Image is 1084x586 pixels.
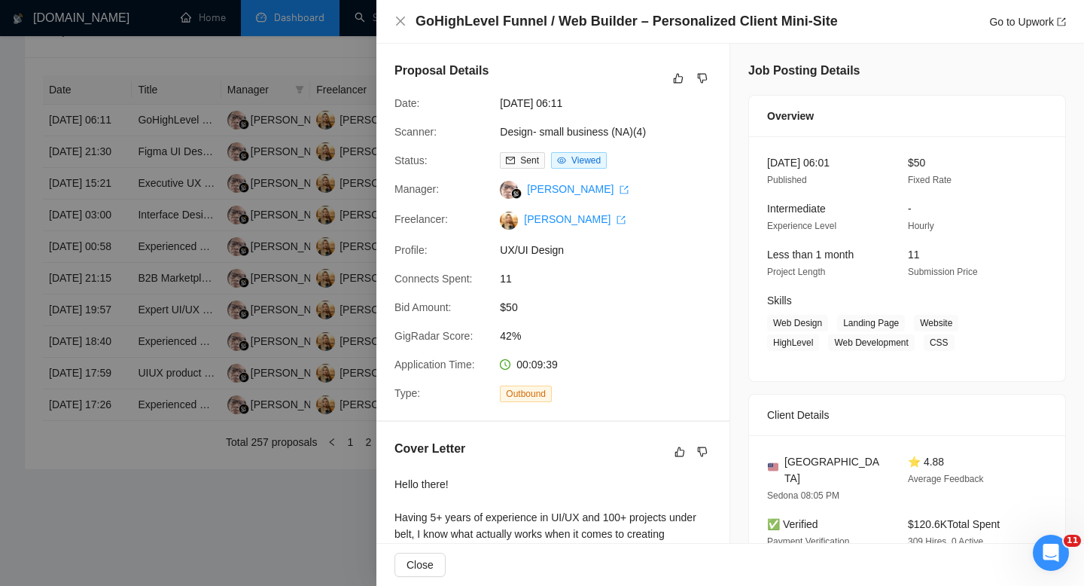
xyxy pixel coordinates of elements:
[394,330,473,342] span: GigRadar Score:
[1064,535,1081,547] span: 11
[908,221,934,231] span: Hourly
[908,249,920,261] span: 11
[524,213,626,225] a: [PERSON_NAME] export
[617,215,626,224] span: export
[908,474,984,484] span: Average Feedback
[924,334,955,351] span: CSS
[837,315,905,331] span: Landing Page
[674,446,685,458] span: like
[693,69,711,87] button: dislike
[394,387,420,399] span: Type:
[394,15,406,27] span: close
[989,16,1066,28] a: Go to Upworkexport
[768,462,778,472] img: 🇺🇸
[908,203,912,215] span: -
[767,108,814,124] span: Overview
[500,95,726,111] span: [DATE] 06:11
[406,557,434,573] span: Close
[500,386,552,402] span: Outbound
[506,156,515,165] span: mail
[767,315,828,331] span: Web Design
[767,490,839,501] span: Sedona 08:05 PM
[571,155,601,166] span: Viewed
[416,12,838,31] h4: GoHighLevel Funnel / Web Builder – Personalized Client Mini-Site
[784,453,884,487] span: [GEOGRAPHIC_DATA]
[394,15,406,28] button: Close
[394,154,428,166] span: Status:
[620,185,629,194] span: export
[394,359,475,371] span: Application Time:
[767,295,792,307] span: Skills
[500,270,726,287] span: 11
[394,301,452,313] span: Bid Amount:
[394,213,448,225] span: Freelancer:
[500,299,726,316] span: $50
[908,267,978,277] span: Submission Price
[394,440,465,458] h5: Cover Letter
[394,244,428,256] span: Profile:
[767,175,807,185] span: Published
[1057,17,1066,26] span: export
[500,328,726,344] span: 42%
[516,359,558,371] span: 00:09:39
[767,221,836,231] span: Experience Level
[908,536,983,547] span: 309 Hires, 0 Active
[693,443,711,461] button: dislike
[767,334,819,351] span: HighLevel
[748,62,860,80] h5: Job Posting Details
[767,249,854,261] span: Less than 1 month
[697,446,708,458] span: dislike
[394,97,419,109] span: Date:
[767,267,825,277] span: Project Length
[908,175,952,185] span: Fixed Rate
[908,456,944,468] span: ⭐ 4.88
[673,72,684,84] span: like
[527,183,629,195] a: [PERSON_NAME] export
[500,212,518,230] img: c1VvKIttGVViXNJL2ESZaUf3zaf4LsFQKa-J0jOo-moCuMrl1Xwh1qxgsHaISjvPQe
[767,157,830,169] span: [DATE] 06:01
[767,203,826,215] span: Intermediate
[669,69,687,87] button: like
[1033,535,1069,571] iframe: Intercom live chat
[394,183,439,195] span: Manager:
[767,536,849,547] span: Payment Verification
[394,273,473,285] span: Connects Spent:
[394,62,489,80] h5: Proposal Details
[914,315,958,331] span: Website
[511,188,522,199] img: gigradar-bm.png
[500,242,726,258] span: UX/UI Design
[520,155,539,166] span: Sent
[908,518,1000,530] span: $120.6K Total Spent
[767,518,818,530] span: ✅ Verified
[500,359,510,370] span: clock-circle
[394,553,446,577] button: Close
[908,157,925,169] span: $50
[671,443,689,461] button: like
[500,126,646,138] a: Design- small business (NA)(4)
[557,156,566,165] span: eye
[697,72,708,84] span: dislike
[394,126,437,138] span: Scanner:
[767,395,1047,435] div: Client Details
[828,334,915,351] span: Web Development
